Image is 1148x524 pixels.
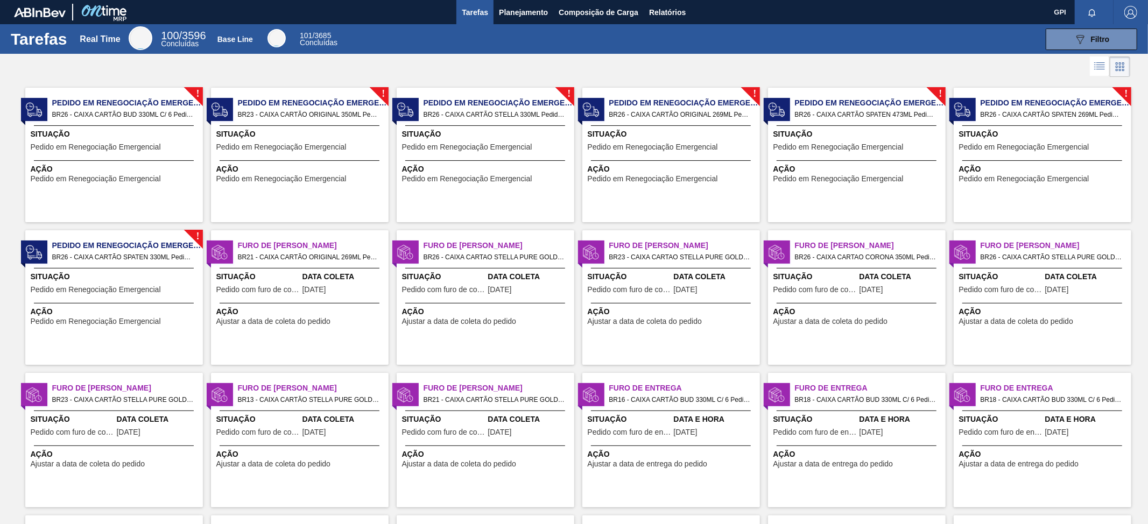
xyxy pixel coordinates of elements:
span: ! [382,90,385,98]
span: Ação [773,164,943,175]
span: 19/09/2025 [1045,286,1069,294]
div: Base Line [217,35,253,44]
span: Ação [31,306,200,317]
span: 19/09/2025, [1045,428,1069,436]
span: ! [753,90,756,98]
span: Furo de Entrega [795,383,946,394]
span: BR18 - CAIXA CARTÃO BUD 330ML C/ 6 Pedido - 2004921 [981,394,1123,406]
img: TNhmsLtSVTkK8tSr43FrP2fwEKptu5GPRR3wAAAABJRU5ErkJggg== [14,8,66,17]
span: Situação [216,129,386,140]
span: Ação [402,306,572,317]
span: BR13 - CAIXA CARTÃO STELLA PURE GOLD 350ML Pedido - 1989167 [238,394,380,406]
span: Pedido em Renegociação Emergencial [31,286,161,294]
span: Ajustar a data de coleta do pedido [588,317,702,325]
span: Pedido com furo de coleta [773,286,857,294]
span: Pedido com furo de entrega [588,428,671,436]
span: Ação [216,164,386,175]
span: Ajustar a data de entrega do pedido [773,460,893,468]
div: Visão em Lista [1090,56,1110,77]
span: 25/08/2025 [488,286,512,294]
span: Pedido em Renegociação Emergencial [52,97,203,109]
span: Data Coleta [1045,271,1129,282]
span: Pedido com furo de coleta [31,428,114,436]
span: 19/09/2025 [488,428,512,436]
span: Furo de Coleta [609,240,760,251]
img: status [26,244,42,260]
span: ! [196,90,199,98]
span: Data Coleta [117,414,200,425]
span: Ação [959,449,1129,460]
span: Pedido em Renegociação Emergencial [588,143,718,151]
span: BR26 - CAIXA CARTÃO STELLA 330ML Pedido - 2006516 [424,109,566,121]
div: Visão em Cards [1110,56,1130,77]
img: status [583,102,599,118]
span: 19/09/2025 [302,286,326,294]
span: Situação [31,129,200,140]
span: Pedido em Renegociação Emergencial [773,143,904,151]
span: Data Coleta [488,414,572,425]
span: ! [567,90,571,98]
span: Furo de Coleta [238,383,389,394]
span: 18/09/2025 [674,286,698,294]
span: Furo de Coleta [238,240,389,251]
div: Base Line [300,32,337,46]
span: Pedido com furo de coleta [216,428,300,436]
img: status [26,102,42,118]
span: Furo de Coleta [424,240,574,251]
img: status [397,244,413,260]
span: Ação [588,164,757,175]
button: Notificações [1075,5,1109,20]
img: status [397,387,413,403]
span: Situação [402,129,572,140]
span: Situação [31,271,200,282]
span: Tarefas [462,6,488,19]
span: Data e Hora [674,414,757,425]
span: Pedido com furo de coleta [402,428,485,436]
span: Pedido com furo de coleta [402,286,485,294]
span: Pedido em Renegociação Emergencial [31,317,161,325]
span: Ação [959,306,1129,317]
span: Ação [773,306,943,317]
img: status [954,244,970,260]
span: Ação [773,449,943,460]
span: Situação [588,271,671,282]
span: / 3685 [300,31,331,40]
span: 101 [300,31,312,40]
span: Ação [31,449,200,460]
span: Pedido em Renegociação Emergencial [216,175,347,183]
span: Pedido em Renegociação Emergencial [588,175,718,183]
span: Pedido em Renegociação Emergencial [31,175,161,183]
span: Concluídas [300,38,337,47]
span: BR26 - CAIXA CARTAO STELLA PURE GOLD 330 ML Pedido - 1988278 [424,251,566,263]
span: Data Coleta [860,271,943,282]
span: BR23 - CAIXA CARTÃO STELLA PURE GOLD 269ML Pedido - 2012411 [52,394,194,406]
span: Pedido com furo de entrega [959,428,1043,436]
span: Ajustar a data de coleta do pedido [959,317,1074,325]
img: status [954,387,970,403]
span: Situação [31,414,114,425]
img: status [769,387,785,403]
span: Ação [402,449,572,460]
img: status [397,102,413,118]
span: Data e Hora [860,414,943,425]
span: Pedido em Renegociação Emergencial [402,175,532,183]
span: Pedido com furo de coleta [216,286,300,294]
span: Pedido em Renegociação Emergencial [795,97,946,109]
span: 100 [161,30,179,41]
span: Ação [588,449,757,460]
span: Furo de Coleta [52,383,203,394]
span: ! [939,90,942,98]
img: status [954,102,970,118]
img: status [26,387,42,403]
span: Ajustar a data de coleta do pedido [773,317,888,325]
span: 19/09/2025, [860,428,883,436]
div: Real Time [161,31,206,47]
span: Situação [402,414,485,425]
span: Relatórios [649,6,686,19]
span: 21/09/2025, [674,428,698,436]
span: Pedido em Renegociação Emergencial [52,240,203,251]
span: Situação [959,414,1043,425]
span: Pedido em Renegociação Emergencial [402,143,532,151]
span: Furo de Entrega [981,383,1131,394]
span: Pedido em Renegociação Emergencial [959,175,1089,183]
